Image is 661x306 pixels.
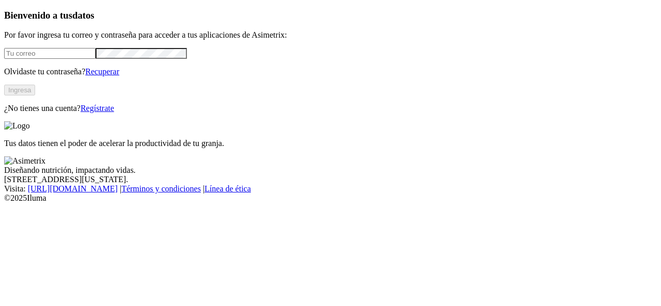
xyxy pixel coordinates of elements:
[28,184,118,193] a: [URL][DOMAIN_NAME]
[4,67,657,76] p: Olvidaste tu contraseña?
[4,139,657,148] p: Tus datos tienen el poder de acelerar la productividad de tu granja.
[121,184,201,193] a: Términos y condiciones
[4,104,657,113] p: ¿No tienes una cuenta?
[4,48,96,59] input: Tu correo
[4,121,30,131] img: Logo
[4,30,657,40] p: Por favor ingresa tu correo y contraseña para acceder a tus aplicaciones de Asimetrix:
[85,67,119,76] a: Recuperar
[4,194,657,203] div: © 2025 Iluma
[81,104,114,112] a: Regístrate
[4,156,45,166] img: Asimetrix
[72,10,95,21] span: datos
[4,166,657,175] div: Diseñando nutrición, impactando vidas.
[4,10,657,21] h3: Bienvenido a tus
[4,85,35,95] button: Ingresa
[4,175,657,184] div: [STREET_ADDRESS][US_STATE].
[4,184,657,194] div: Visita : | |
[204,184,251,193] a: Línea de ética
